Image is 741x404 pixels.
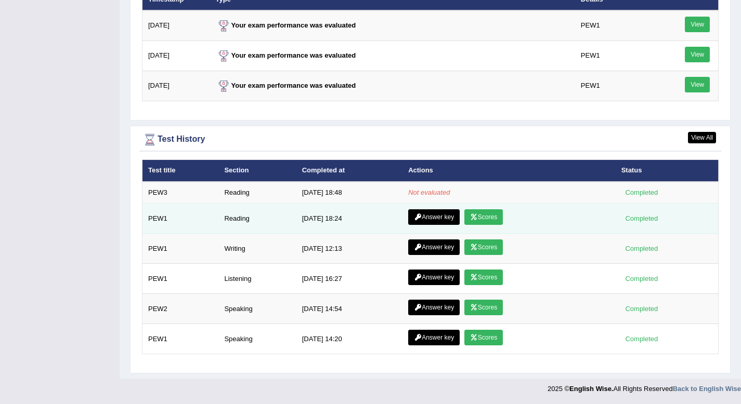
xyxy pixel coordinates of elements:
td: [DATE] [142,41,210,71]
td: Listening [218,264,296,294]
td: [DATE] 18:48 [296,182,402,204]
td: [DATE] 12:13 [296,234,402,264]
td: PEW1 [142,234,219,264]
div: Completed [621,333,662,344]
strong: English Wise. [569,385,613,393]
em: Not evaluated [408,188,450,196]
th: Actions [402,160,615,182]
a: Back to English Wise [673,385,741,393]
th: Section [218,160,296,182]
strong: Your exam performance was evaluated [216,82,356,89]
td: PEW1 [575,10,656,41]
td: Speaking [218,294,296,324]
a: View All [688,132,716,143]
strong: Your exam performance was evaluated [216,51,356,59]
td: PEW1 [142,264,219,294]
a: View [685,77,710,92]
div: Completed [621,243,662,254]
div: Completed [621,303,662,314]
td: [DATE] 14:20 [296,324,402,354]
td: [DATE] [142,71,210,101]
td: Reading [218,182,296,204]
td: Speaking [218,324,296,354]
a: Answer key [408,330,460,345]
a: Answer key [408,270,460,285]
div: Completed [621,273,662,284]
td: PEW1 [142,204,219,234]
div: Completed [621,187,662,198]
a: Scores [464,300,503,315]
td: PEW1 [142,324,219,354]
td: PEW2 [142,294,219,324]
strong: Your exam performance was evaluated [216,21,356,29]
a: Scores [464,239,503,255]
td: PEW1 [575,41,656,71]
td: [DATE] 18:24 [296,204,402,234]
th: Test title [142,160,219,182]
a: Answer key [408,209,460,225]
a: View [685,47,710,62]
td: [DATE] [142,10,210,41]
a: View [685,17,710,32]
td: PEW3 [142,182,219,204]
div: Completed [621,213,662,224]
div: 2025 © All Rights Reserved [548,379,741,394]
a: Scores [464,330,503,345]
a: Answer key [408,300,460,315]
td: [DATE] 14:54 [296,294,402,324]
th: Completed at [296,160,402,182]
a: Scores [464,270,503,285]
div: Test History [142,132,719,147]
th: Status [616,160,719,182]
a: Answer key [408,239,460,255]
a: Scores [464,209,503,225]
td: PEW1 [575,71,656,101]
td: [DATE] 16:27 [296,264,402,294]
td: Reading [218,204,296,234]
td: Writing [218,234,296,264]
